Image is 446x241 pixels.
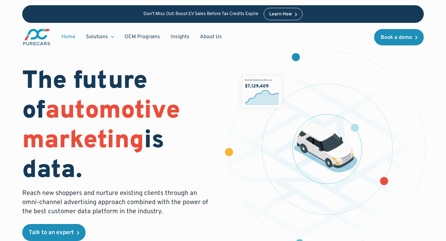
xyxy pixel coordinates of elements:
a: Home [56,31,81,43]
a: About Us [195,31,227,43]
a: OEM Programs [119,31,165,43]
div: Learn How [269,12,292,17]
a: Book a demo [374,29,424,45]
div: Talk to an expert [29,230,74,236]
a: Learn How [264,8,303,20]
a: Talk to an expert [22,224,86,241]
img: illustration of a vehicle [294,122,357,172]
div: Solutions [81,31,119,43]
img: chart showing monthly dealership revenue of $7m [242,76,282,107]
div: Book a demo [381,35,412,40]
h1: The future of is data. [22,67,215,186]
img: purecars logo [22,28,51,46]
span: automotive marketing [22,96,180,157]
div: Solutions [86,33,108,40]
p: Don’t Miss Out: Boost EV Sales Before Tax Credits Expire [143,11,258,17]
p: Reach new shoppers and nurture existing clients through an omni-channel advertising approach comb... [22,189,215,216]
a: main [22,28,51,46]
a: Insights [165,31,195,43]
